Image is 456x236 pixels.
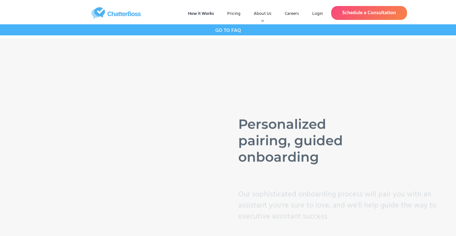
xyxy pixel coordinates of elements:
p: Our sophisticated onboarding process will pair you with an assistant you're sure to love, and we'... [238,189,442,222]
a: How it Works [183,8,219,20]
div: About Us [254,11,271,17]
div: About Us [249,8,277,20]
a: Schedule a Consultation [331,6,407,20]
a: GO TO FAQ [215,24,241,35]
a: Careers [280,8,304,20]
a: Login [307,8,328,20]
h1: Personalized pairing, guided onboarding [238,116,379,165]
a: Pricing [222,8,246,20]
a: home [49,7,183,19]
strong: GO TO FAQ [215,27,241,35]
